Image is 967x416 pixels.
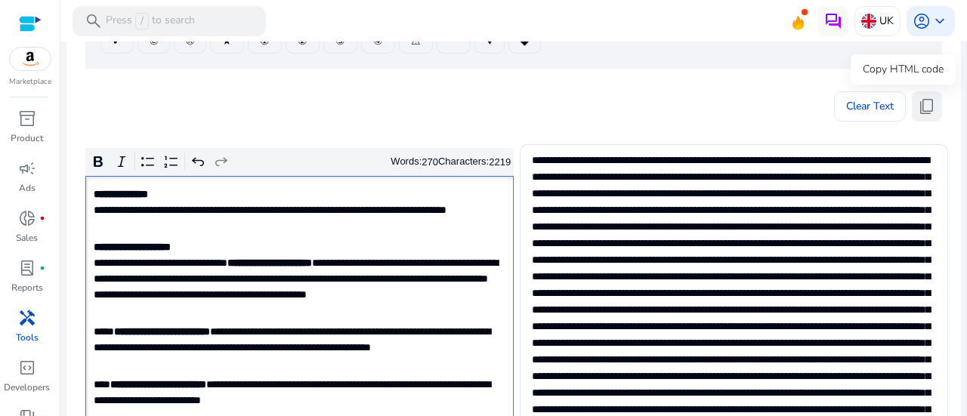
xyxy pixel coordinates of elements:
[10,48,51,70] img: amazon.svg
[100,29,134,54] button: ✔
[18,109,36,128] span: inventory_2
[489,156,511,168] label: 2219
[39,265,45,271] span: fiber_manual_record
[931,12,949,30] span: keyboard_arrow_down
[18,259,36,277] span: lab_profile
[18,209,36,227] span: donut_small
[834,91,906,122] button: Clear Text
[106,13,195,29] p: Press to search
[399,29,433,54] button: ⚠
[913,12,931,30] span: account_circle
[912,91,942,122] button: content_copy
[286,29,320,54] button: ②
[19,181,36,195] p: Ads
[323,29,357,54] button: ③
[85,148,514,177] div: Editor toolbar
[39,215,45,221] span: fiber_manual_record
[4,381,50,394] p: Developers
[135,13,149,29] span: /
[846,91,894,122] span: Clear Text
[85,12,103,30] span: search
[18,159,36,177] span: campaign
[474,29,505,54] button: ♥
[422,156,438,168] label: 270
[11,281,43,294] p: Reports
[11,131,43,145] p: Product
[210,29,244,54] button: ★
[361,29,395,54] button: ④
[137,29,170,54] button: ©
[508,29,541,54] button: ◆
[437,29,471,54] button: ™
[861,14,876,29] img: uk.svg
[879,8,894,34] p: UK
[9,76,51,88] p: Marketplace
[248,29,282,54] button: ①
[18,359,36,377] span: code_blocks
[18,309,36,327] span: handyman
[16,231,38,245] p: Sales
[174,29,206,54] button: ®
[851,54,956,85] div: Copy HTML code
[16,331,39,344] p: Tools
[918,97,936,116] span: content_copy
[391,153,511,171] div: Words: Characters:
